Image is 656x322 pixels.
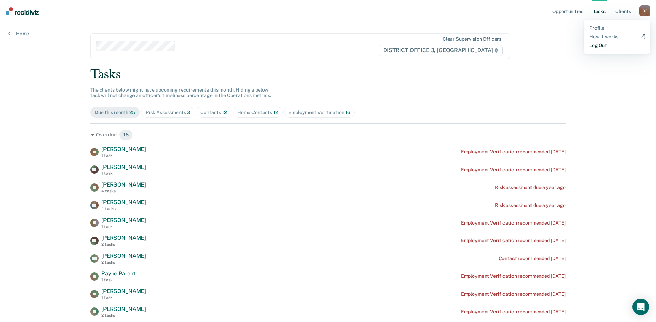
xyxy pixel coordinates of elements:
[222,110,227,115] span: 12
[101,260,146,265] div: 2 tasks
[589,34,645,40] a: How it works
[101,277,135,282] div: 1 task
[101,189,146,193] div: 4 tasks
[495,184,566,190] div: Risk assessment due a year ago
[288,110,350,115] div: Employment Verification
[146,110,190,115] div: Risk Assessments
[443,36,501,42] div: Clear supervision officers
[90,87,271,98] span: The clients below might have upcoming requirements this month. Hiding a below task will not chang...
[101,206,146,211] div: 4 tasks
[101,253,146,259] span: [PERSON_NAME]
[379,45,503,56] span: DISTRICT OFFICE 3, [GEOGRAPHIC_DATA]
[461,291,566,297] div: Employment Verification recommended [DATE]
[345,110,350,115] span: 16
[101,270,135,277] span: Rayne Parent
[101,171,146,176] div: 1 task
[499,256,566,262] div: Contact recommended [DATE]
[639,5,650,16] div: B F
[95,110,135,115] div: Due this month
[495,202,566,208] div: Risk assessment due a year ago
[129,110,135,115] span: 25
[90,67,566,82] div: Tasks
[461,149,566,155] div: Employment Verification recommended [DATE]
[101,242,146,247] div: 2 tasks
[101,313,146,318] div: 2 tasks
[632,299,649,315] div: Open Intercom Messenger
[200,110,227,115] div: Contacts
[461,273,566,279] div: Employment Verification recommended [DATE]
[237,110,278,115] div: Home Contacts
[589,42,645,48] a: Log Out
[101,217,146,224] span: [PERSON_NAME]
[101,181,146,188] span: [PERSON_NAME]
[101,146,146,152] span: [PERSON_NAME]
[639,5,650,16] button: BF
[187,110,190,115] span: 3
[589,25,645,31] a: Profile
[8,30,29,37] a: Home
[461,167,566,173] div: Employment Verification recommended [DATE]
[101,199,146,206] span: [PERSON_NAME]
[273,110,278,115] span: 12
[461,309,566,315] div: Employment Verification recommended [DATE]
[119,129,133,140] span: 18
[101,235,146,241] span: [PERSON_NAME]
[461,220,566,226] div: Employment Verification recommended [DATE]
[101,224,146,229] div: 1 task
[461,238,566,244] div: Employment Verification recommended [DATE]
[101,164,146,170] span: [PERSON_NAME]
[6,7,39,15] img: Recidiviz
[101,295,146,300] div: 1 task
[101,288,146,294] span: [PERSON_NAME]
[101,306,146,312] span: [PERSON_NAME]
[101,153,146,158] div: 1 task
[90,129,566,140] div: Overdue 18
